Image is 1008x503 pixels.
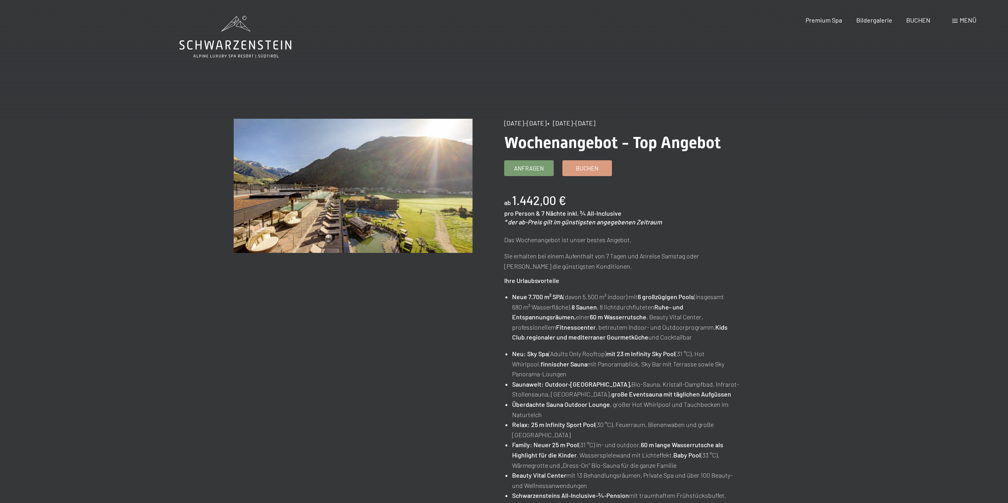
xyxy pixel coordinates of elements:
li: Bio-Sauna, Kristall-Dampfbad, Infrarot-Stollensauna, [GEOGRAPHIC_DATA], [512,379,743,399]
strong: Relax: 25 m Infinity Sport Pool [512,421,595,428]
span: [DATE]–[DATE] [504,119,547,127]
strong: 6 großzügigen Pools [638,293,694,300]
li: mit 13 Behandlungsräumen, Private Spa und über 100 Beauty- und Wellnessanwendungen [512,470,743,490]
li: (31 °C) in- und outdoor, , Wasserspielewand mit Lichteffekt, (33 °C), Wärmegrotte und „Dress-On“ ... [512,440,743,470]
a: Anfragen [505,161,553,176]
a: BUCHEN [906,16,930,24]
strong: Neu: Sky Spa [512,350,549,357]
strong: Schwarzensteins All-Inclusive-¾-Pension [512,492,629,499]
span: inkl. ¾ All-Inclusive [567,209,621,217]
p: Das Wochenangebot ist unser bestes Angebot. [504,235,743,245]
span: Buchen [576,164,598,173]
li: (davon 5.500 m² indoor) mit (insgesamt 680 m² Wasserfläche), , 8 lichtdurchfluteten einer , Beaut... [512,292,743,342]
strong: Family: Neuer 25 m Pool [512,441,579,448]
span: • [DATE]–[DATE] [547,119,595,127]
a: Premium Spa [806,16,842,24]
span: 7 Nächte [541,209,566,217]
strong: Ihre Urlaubsvorteile [504,277,559,284]
span: Menü [960,16,976,24]
strong: mit 23 m Infinity Sky Pool [606,350,675,357]
a: Bildergalerie [856,16,892,24]
li: , großer Hot Whirlpool und Tauchbecken im Naturteich [512,399,743,419]
strong: finnischer Sauna [541,360,587,368]
span: ab [504,199,511,206]
li: (Adults Only Rooftop) (31 °C), Hot Whirlpool, mit Panoramablick, Sky Bar mit Terrasse sowie Sky P... [512,349,743,379]
span: pro Person & [504,209,540,217]
strong: Baby Pool [673,451,701,459]
b: 1.442,00 € [512,193,566,207]
strong: große Eventsauna mit täglichen Aufgüssen [611,390,731,398]
p: Sie erhalten bei einem Aufenthalt von 7 Tagen und Anreise Samstag oder [PERSON_NAME] die günstigs... [504,251,743,271]
strong: Saunawelt: Outdoor-[GEOGRAPHIC_DATA], [512,380,631,388]
strong: Beauty Vital Center [512,471,566,479]
strong: Überdachte Sauna Outdoor Lounge [512,401,610,408]
em: * der ab-Preis gilt im günstigsten angegebenen Zeitraum [504,218,662,226]
strong: Neue 7.700 m² SPA [512,293,563,300]
img: Wochenangebot - Top Angebot [234,119,473,253]
strong: 60 m Wasserrutsche [590,313,646,321]
span: Wochenangebot - Top Angebot [504,133,721,152]
span: Anfragen [514,164,544,173]
strong: 8 Saunen [572,303,597,311]
a: Buchen [563,161,612,176]
strong: regionaler und mediterraner Gourmetküche [526,333,648,341]
strong: Fitnesscenter [556,323,596,331]
li: (30 °C), Feuerraum, Bienenwaben und große [GEOGRAPHIC_DATA] [512,419,743,440]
